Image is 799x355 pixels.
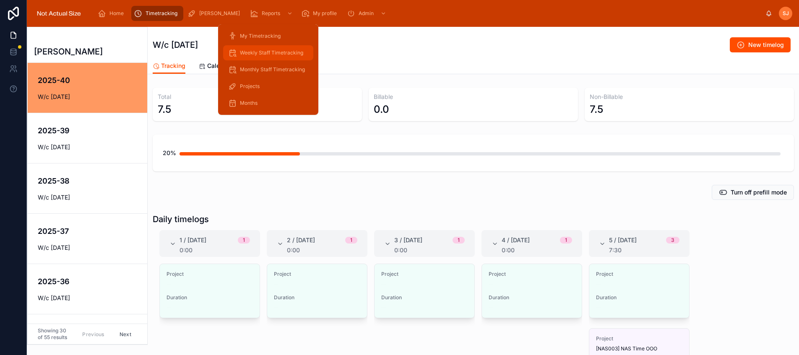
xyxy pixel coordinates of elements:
[359,10,374,17] span: Admin
[374,103,389,116] div: 0.0
[381,294,468,301] span: Duration
[381,281,386,288] span: --
[28,63,147,113] a: 2025-40W/c [DATE]
[153,58,185,74] a: Tracking
[596,294,682,301] span: Duration
[146,10,177,17] span: Timetracking
[344,6,390,21] a: Admin
[161,62,185,70] span: Tracking
[502,247,572,254] div: 0:00
[240,83,260,90] span: Projects
[34,7,84,20] img: App logo
[502,236,530,244] span: 4 / [DATE]
[609,247,679,254] div: 7:30
[223,79,313,94] a: Projects
[240,66,305,73] span: Monthly Staff Timetracking
[609,236,637,244] span: 5 / [DATE]
[565,237,567,244] div: 1
[163,145,176,161] div: 20%
[109,10,124,17] span: Home
[28,113,147,163] a: 2025-39W/c [DATE]
[596,345,657,352] span: [NAS003] NAS Time OOO
[167,294,253,301] span: Duration
[28,213,147,264] a: 2025-37W/c [DATE]
[274,281,279,288] span: --
[38,175,148,187] h4: 2025-38
[38,294,148,302] span: W/c [DATE]
[199,58,232,75] a: Calendar
[223,62,313,77] a: Monthly Staff Timetracking
[243,237,245,244] div: 1
[38,143,148,151] span: W/c [DATE]
[274,294,360,301] span: Duration
[394,236,422,244] span: 3 / [DATE]
[223,45,313,60] a: Weekly Staff Timetracking
[38,244,148,252] span: W/c [DATE]
[458,237,460,244] div: 1
[153,213,209,225] h1: Daily timelogs
[131,6,183,21] a: Timetracking
[381,304,386,311] span: --
[28,163,147,213] a: 2025-38W/c [DATE]
[596,281,601,288] span: --
[240,49,303,56] span: Weekly Staff Timetracking
[167,271,253,277] span: Project
[28,264,147,314] a: 2025-36W/c [DATE]
[731,188,787,197] span: Turn off prefill mode
[223,29,313,44] a: My Timetracking
[38,327,70,341] span: Showing 30 of 55 results
[223,96,313,111] a: Months
[180,247,250,254] div: 0:00
[381,271,468,277] span: Project
[38,193,148,202] span: W/c [DATE]
[287,247,357,254] div: 0:00
[350,237,352,244] div: 1
[158,103,171,116] div: 7.5
[730,37,791,52] button: New timelog
[153,39,198,51] h1: W/c [DATE]
[394,247,465,254] div: 0:00
[38,225,148,237] h4: 2025-37
[489,304,494,311] span: --
[590,93,789,101] h3: Non-Billable
[783,10,789,17] span: SJ
[489,294,575,301] span: Duration
[95,6,130,21] a: Home
[313,10,337,17] span: My profile
[247,6,297,21] a: Reports
[38,276,148,287] h4: 2025-36
[590,103,603,116] div: 7.5
[158,93,357,101] h3: Total
[240,33,281,39] span: My Timetracking
[299,6,343,21] a: My profile
[199,10,240,17] span: [PERSON_NAME]
[274,271,360,277] span: Project
[596,335,682,342] span: Project
[596,304,601,311] span: --
[671,237,674,244] div: 3
[262,10,280,17] span: Reports
[38,75,148,86] h4: 2025-40
[114,328,137,341] button: Next
[748,41,784,49] span: New timelog
[185,6,246,21] a: [PERSON_NAME]
[180,236,206,244] span: 1 / [DATE]
[374,93,573,101] h3: Billable
[489,281,494,288] span: --
[167,304,172,311] span: --
[489,271,575,277] span: Project
[240,100,258,106] span: Months
[38,93,148,101] span: W/c [DATE]
[274,304,279,311] span: --
[207,62,232,70] span: Calendar
[712,185,794,200] button: Turn off prefill mode
[167,281,172,288] span: --
[38,125,148,136] h4: 2025-39
[596,271,682,277] span: Project
[287,236,315,244] span: 2 / [DATE]
[91,4,765,23] div: scrollable content
[34,46,103,57] h1: [PERSON_NAME]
